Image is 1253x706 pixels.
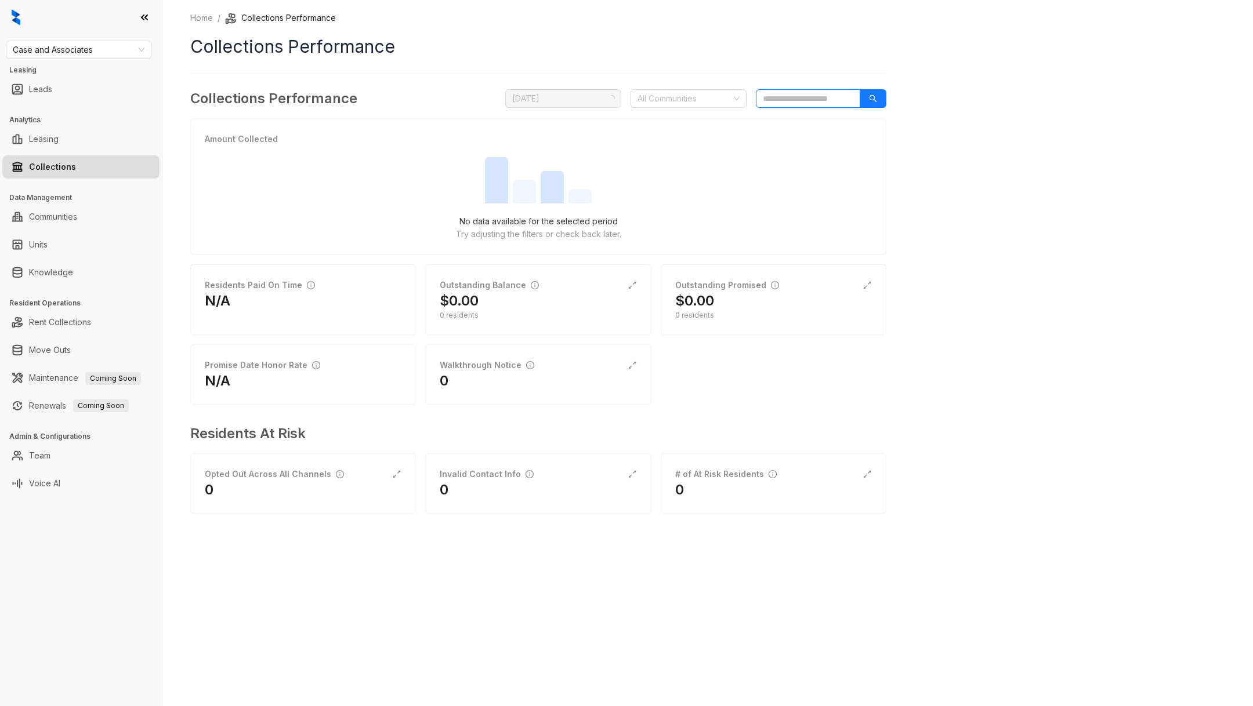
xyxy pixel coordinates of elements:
[2,155,160,179] li: Collections
[2,366,160,390] li: Maintenance
[29,339,71,362] a: Move Outs
[2,472,160,495] li: Voice AI
[2,394,160,417] li: Renewals
[869,94,877,103] span: search
[771,281,779,289] span: info-circle
[863,281,872,290] span: expand-alt
[188,12,215,24] a: Home
[29,78,52,101] a: Leads
[29,472,60,495] a: Voice AI
[440,292,479,310] h2: $0.00
[12,9,20,26] img: logo
[73,399,129,412] span: Coming Soon
[336,470,344,478] span: info-circle
[29,205,77,228] a: Communities
[607,94,616,103] span: loading
[29,311,91,334] a: Rent Collections
[440,468,534,481] div: Invalid Contact Info
[531,281,539,289] span: info-circle
[9,65,162,75] h3: Leasing
[863,470,872,479] span: expand-alt
[218,12,220,24] li: /
[85,372,141,385] span: Coming Soon
[675,292,714,310] h2: $0.00
[2,233,160,256] li: Units
[190,423,877,444] h3: Residents At Risk
[307,281,315,289] span: info-circle
[456,228,621,241] p: Try adjusting the filters or check back later.
[29,233,48,256] a: Units
[205,279,315,292] div: Residents Paid On Time
[205,468,344,481] div: Opted Out Across All Channels
[440,279,539,292] div: Outstanding Balance
[225,12,336,24] li: Collections Performance
[2,128,160,151] li: Leasing
[675,481,684,499] h2: 0
[190,88,357,109] h3: Collections Performance
[2,261,160,284] li: Knowledge
[2,311,160,334] li: Rent Collections
[13,41,144,59] span: Case and Associates
[9,298,162,308] h3: Resident Operations
[205,481,213,499] h2: 0
[2,444,160,467] li: Team
[512,90,614,107] span: August 2025
[2,339,160,362] li: Move Outs
[526,361,534,369] span: info-circle
[29,444,50,467] a: Team
[628,281,637,290] span: expand-alt
[2,78,160,101] li: Leads
[675,468,777,481] div: # of At Risk Residents
[526,470,534,478] span: info-circle
[769,470,777,478] span: info-circle
[29,261,73,284] a: Knowledge
[675,279,779,292] div: Outstanding Promised
[675,310,872,321] div: 0 residents
[9,192,162,203] h3: Data Management
[459,215,618,228] p: No data available for the selected period
[440,481,448,499] h2: 0
[205,292,230,310] h2: N/A
[205,359,320,372] div: Promise Date Honor Rate
[392,470,401,479] span: expand-alt
[628,470,637,479] span: expand-alt
[440,310,636,321] div: 0 residents
[29,394,129,417] a: RenewalsComing Soon
[9,431,162,442] h3: Admin & Configurations
[312,361,320,369] span: info-circle
[29,155,76,179] a: Collections
[2,205,160,228] li: Communities
[205,134,278,144] strong: Amount Collected
[190,34,886,60] h1: Collections Performance
[29,128,59,151] a: Leasing
[628,361,637,370] span: expand-alt
[205,372,230,390] h2: N/A
[440,372,448,390] h2: 0
[440,359,534,372] div: Walkthrough Notice
[9,115,162,125] h3: Analytics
